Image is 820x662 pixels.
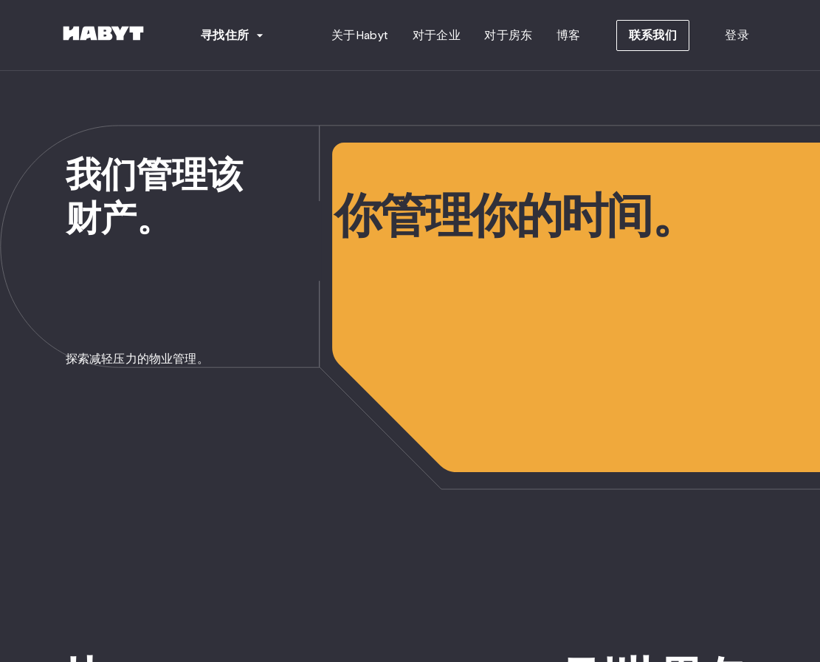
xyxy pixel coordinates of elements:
a: 登录 [713,21,761,50]
img: 哈比特 [59,26,148,41]
font: 联系我们 [629,28,678,42]
a: 关于Habyt [320,21,401,50]
font: 我们管理该财产。 [66,153,244,239]
font: 博客 [557,28,581,42]
button: 寻找住所 [189,21,276,50]
a: 对于房东 [472,21,545,50]
font: 关于Habyt [331,28,389,42]
font: 探索减轻压力的物业管理。 [66,352,209,366]
button: 联系我们 [616,20,690,51]
font: 寻找住所 [201,28,249,42]
font: 登录 [725,28,749,42]
font: 你管理你的时间。 [334,187,697,245]
font: 对于房东 [484,28,533,42]
a: 博客 [545,21,593,50]
a: 对于企业 [401,21,473,50]
font: 对于企业 [413,28,461,42]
